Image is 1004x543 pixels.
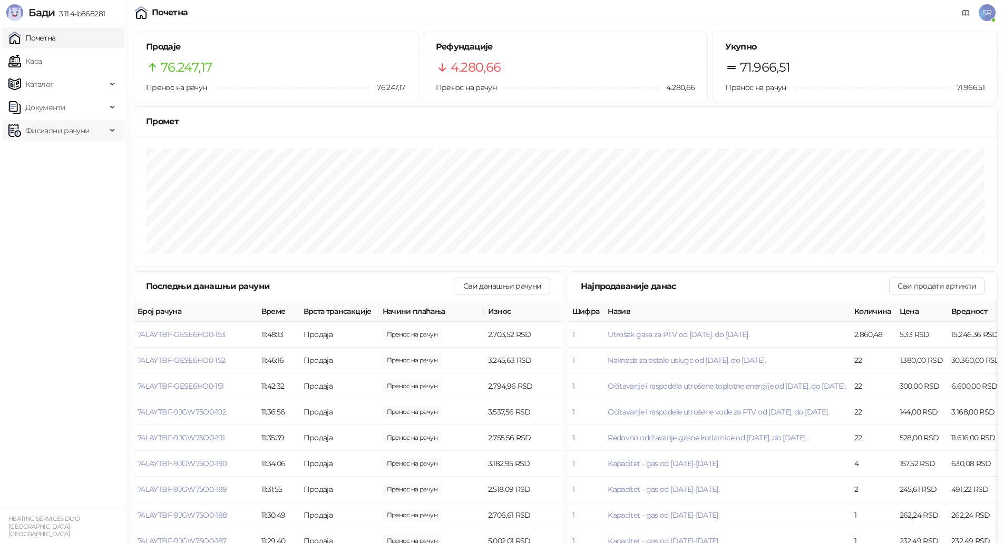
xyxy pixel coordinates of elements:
[484,399,563,425] td: 3.537,56 RSD
[572,485,574,494] button: 1
[850,322,895,348] td: 2.860,48
[299,451,378,477] td: Продаја
[6,4,23,21] img: Logo
[572,330,574,339] button: 1
[146,41,405,53] h5: Продаје
[572,356,574,365] button: 1
[146,115,984,128] div: Промет
[383,483,442,495] span: 2.518,09
[257,502,299,528] td: 11:30:49
[138,356,226,365] button: 74LAYTBF-GESE6HO0-152
[152,8,188,17] div: Почетна
[25,74,54,95] span: Каталог
[850,348,895,373] td: 22
[895,425,947,451] td: 528,00 RSD
[608,356,766,365] button: Naknada za ostale usluge od [DATE]. do [DATE].
[451,57,501,77] span: 4.280,66
[299,301,378,322] th: Врста трансакције
[850,399,895,425] td: 22
[455,278,550,294] button: Сви данашњи рачуни
[608,330,749,339] span: Utrošak gasa za PTV od [DATE]. do [DATE].
[484,301,563,322] th: Износ
[659,82,695,93] span: 4.280,66
[369,82,405,93] span: 76.247,17
[608,485,719,494] button: Kapacitet - gas od [DATE]-[DATE].
[484,348,563,373] td: 3.245,63 RSD
[55,9,105,18] span: 3.11.4-b868281
[299,322,378,348] td: Продаја
[725,41,984,53] h5: Укупно
[138,510,227,520] button: 74LAYTBF-9JGW75O0-188
[257,348,299,373] td: 11:46:16
[608,459,719,468] button: Kapacitet - gas od [DATE]-[DATE].
[608,433,807,442] button: Redovno održavanje gasne kotlarnice od [DATE]. do [DATE].
[257,451,299,477] td: 11:34:06
[383,458,442,469] span: 3.182,95
[608,381,846,391] button: Očitavanje i raspodela utrošene toplotne energije od [DATE]. do [DATE].
[889,278,984,294] button: Сви продати артикли
[850,301,895,322] th: Количина
[257,399,299,425] td: 11:36:56
[383,406,442,418] span: 3.537,56
[257,373,299,399] td: 11:42:32
[568,301,604,322] th: Шифра
[979,4,996,21] span: SR
[484,451,563,477] td: 3.182,95 RSD
[895,301,947,322] th: Цена
[146,83,207,92] span: Пренос на рачун
[850,502,895,528] td: 1
[895,322,947,348] td: 5,33 RSD
[138,485,227,494] button: 74LAYTBF-9JGW75O0-189
[383,329,442,340] span: 2.703,52
[299,399,378,425] td: Продаја
[572,433,574,442] button: 1
[895,477,947,502] td: 245,61 RSD
[850,451,895,477] td: 4
[850,425,895,451] td: 22
[257,322,299,348] td: 11:48:13
[299,477,378,502] td: Продаја
[8,515,80,538] small: HEATING SERVICES DOO [GEOGRAPHIC_DATA]-[GEOGRAPHIC_DATA]
[895,348,947,373] td: 1.380,00 RSD
[484,425,563,451] td: 2.755,56 RSD
[572,381,574,391] button: 1
[850,373,895,399] td: 22
[299,502,378,528] td: Продаја
[725,83,786,92] span: Пренос на рачун
[895,502,947,528] td: 262,24 RSD
[484,373,563,399] td: 2.794,96 RSD
[299,348,378,373] td: Продаја
[383,380,442,392] span: 2.794,96
[572,510,574,520] button: 1
[608,407,828,417] button: Očitavanje i raspodele utrošene vode za PTV od [DATE]. do [DATE].
[138,381,224,391] button: 74LAYTBF-GESE6HO0-151
[484,477,563,502] td: 2.518,09 RSD
[299,425,378,451] td: Продаја
[25,97,65,118] span: Документи
[383,354,442,366] span: 3.245,63
[895,451,947,477] td: 157,52 RSD
[138,459,227,468] button: 74LAYTBF-9JGW75O0-190
[572,459,574,468] button: 1
[484,502,563,528] td: 2.706,61 RSD
[133,301,257,322] th: Број рачуна
[378,301,484,322] th: Начини плаћања
[146,280,455,293] div: Последњи данашњи рачуни
[138,433,225,442] button: 74LAYTBF-9JGW75O0-191
[949,82,984,93] span: 71.966,51
[8,51,42,72] a: Каса
[958,4,974,21] a: Документација
[138,407,227,417] button: 74LAYTBF-9JGW75O0-192
[436,41,695,53] h5: Рефундације
[572,407,574,417] button: 1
